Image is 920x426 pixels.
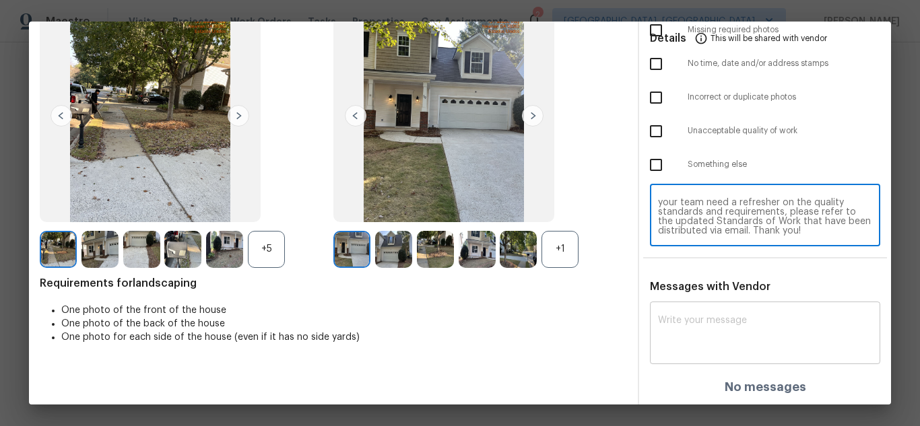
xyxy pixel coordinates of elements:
[658,198,872,236] textarea: Maintenance Audit Team: Hello! Unfortunately, this Landscaping visit completed on [DATE] has been...
[639,114,891,148] div: Unacceptable quality of work
[345,105,366,127] img: left-chevron-button-url
[639,148,891,182] div: Something else
[688,159,880,170] span: Something else
[248,231,285,268] div: +5
[40,277,627,290] span: Requirements for landscaping
[688,58,880,69] span: No time, date and/or address stamps
[725,380,806,394] h4: No messages
[541,231,579,268] div: +1
[711,22,827,54] span: This will be shared with vendor
[639,47,891,81] div: No time, date and/or address stamps
[228,105,249,127] img: right-chevron-button-url
[61,304,627,317] li: One photo of the front of the house
[61,330,627,344] li: One photo for each side of the house (even if it has no side yards)
[688,92,880,103] span: Incorrect or duplicate photos
[650,281,770,292] span: Messages with Vendor
[522,105,544,127] img: right-chevron-button-url
[61,317,627,330] li: One photo of the back of the house
[639,81,891,114] div: Incorrect or duplicate photos
[51,105,72,127] img: left-chevron-button-url
[688,125,880,137] span: Unacceptable quality of work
